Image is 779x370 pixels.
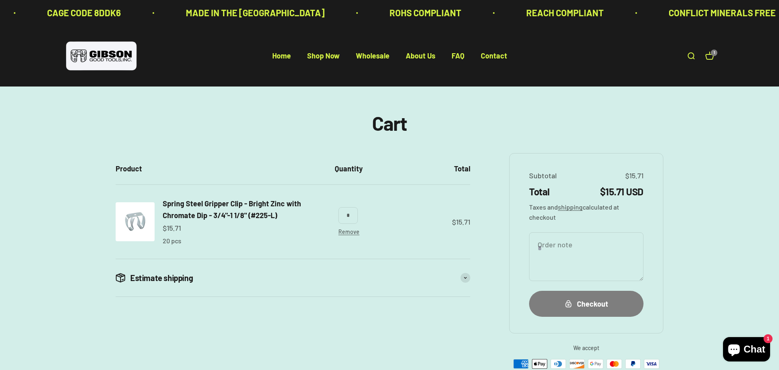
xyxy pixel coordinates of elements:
span: Spring Steel Gripper Clip - Bright Zinc with Chromate Dip - 3/4"-1 1/8" (#225-L) [163,199,301,220]
a: Contact [481,52,507,61]
p: CAGE CODE 8DDK6 [47,6,121,20]
cart-count: 1 [711,50,717,56]
span: $15.71 [625,170,643,182]
a: Remove [338,228,359,235]
p: MADE IN THE [GEOGRAPHIC_DATA] [186,6,325,20]
img: Gripper clip, made & shipped from the USA! [116,202,155,241]
a: Spring Steel Gripper Clip - Bright Zinc with Chromate Dip - 3/4"-1 1/8" (#225-L) [163,198,322,221]
a: Shop Now [307,52,340,61]
span: Total [529,185,550,199]
a: FAQ [452,52,465,61]
span: Subtotal [529,170,557,182]
div: Checkout [545,298,627,310]
a: Home [272,52,291,61]
input: Change quantity [338,207,358,223]
p: CONFLICT MINERALS FREE [669,6,776,20]
td: $15.71 [369,185,470,259]
a: About Us [406,52,435,61]
p: 20 pcs [163,236,181,246]
a: Wholesale [356,52,389,61]
span: $15.71 USD [600,185,643,199]
summary: Estimate shipping [116,259,470,296]
inbox-online-store-chat: Shopify online store chat [721,337,773,364]
span: We accept [509,343,663,353]
p: REACH COMPLIANT [526,6,604,20]
p: ROHS COMPLIANT [389,6,461,20]
span: Estimate shipping [130,272,193,283]
button: Checkout [529,291,643,316]
th: Quantity [328,153,369,184]
sale-price: $15.71 [163,222,181,234]
a: shipping [558,203,583,211]
span: Taxes and calculated at checkout [529,202,643,223]
h1: Cart [372,113,407,134]
th: Product [116,153,328,184]
th: Total [369,153,470,184]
